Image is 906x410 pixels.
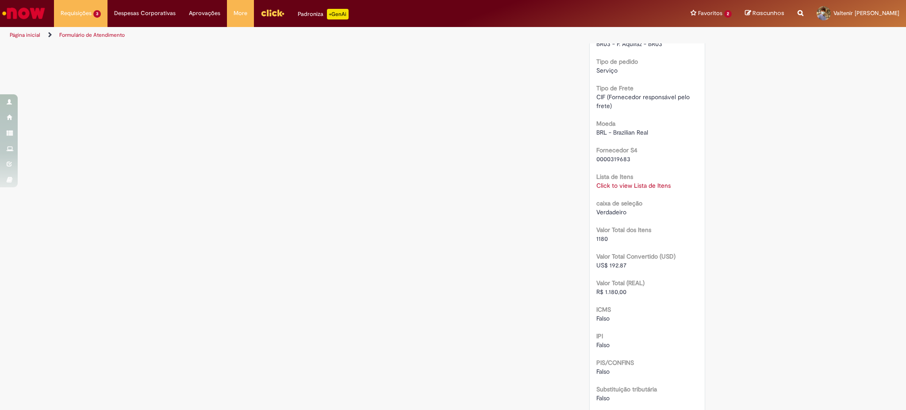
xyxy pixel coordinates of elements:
span: 2 [724,10,732,18]
span: More [234,9,247,18]
img: ServiceNow [1,4,46,22]
b: caixa de seleção [596,199,642,207]
b: Fornecedor S4 [596,146,637,154]
div: Padroniza [298,9,349,19]
span: Requisições [61,9,92,18]
span: BR03 - F. Aquiraz - BR03 [596,40,662,48]
a: Página inicial [10,31,40,39]
a: Formulário de Atendimento [59,31,125,39]
b: Lista de Itens [596,173,633,181]
span: BRL - Brazilian Real [596,128,648,136]
span: US$ 192.87 [596,261,626,269]
b: Valor Total dos Itens [596,226,651,234]
span: 0000319683 [596,155,630,163]
span: 1180 [596,235,608,243]
img: click_logo_yellow_360x200.png [261,6,284,19]
b: PIS/CONFINS [596,359,634,367]
b: Moeda [596,120,615,128]
span: CIF (Fornecedor responsável pelo frete) [596,93,691,110]
span: Serviço [596,66,618,74]
span: Falso [596,394,610,402]
b: Valor Total (REAL) [596,279,645,287]
b: Substituição tributária [596,385,657,393]
span: Favoritos [698,9,722,18]
span: Despesas Corporativas [114,9,176,18]
ul: Trilhas de página [7,27,597,43]
span: 3 [93,10,101,18]
b: ICMS [596,306,611,313]
span: Falso [596,367,610,375]
a: Rascunhos [745,9,784,18]
span: R$ 1.180,00 [596,288,626,296]
span: Valtenir [PERSON_NAME] [833,9,899,17]
a: Click to view Lista de Itens [596,182,671,190]
b: Valor Total Convertido (USD) [596,252,676,260]
p: +GenAi [327,9,349,19]
span: Verdadeiro [596,208,626,216]
span: Aprovações [189,9,220,18]
b: Tipo de Frete [596,84,633,92]
span: Falso [596,314,610,322]
span: Rascunhos [752,9,784,17]
span: Falso [596,341,610,349]
b: IPI [596,332,603,340]
b: Tipo de pedido [596,58,638,66]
